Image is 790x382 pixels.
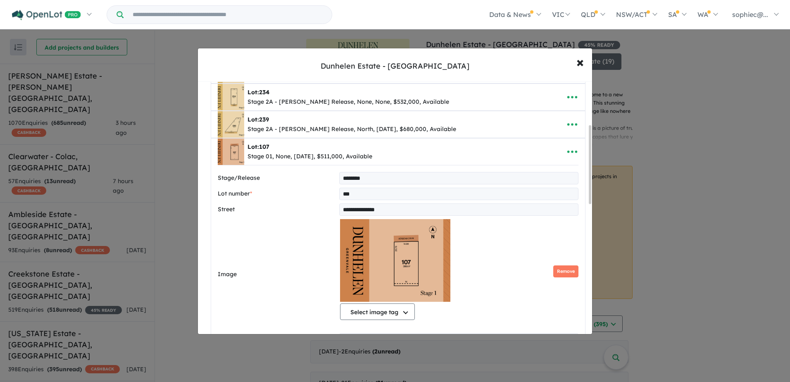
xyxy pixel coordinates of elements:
[340,219,450,302] img: Dunhelen Estate - Greenvale - Lot 107
[732,10,768,19] span: sophiec@...
[125,6,330,24] input: Try estate name, suburb, builder or developer
[218,84,244,110] img: Dunhelen%20Estate%20-%20Greenvale%20-%20Lot%20234___1756691195.JPG
[247,124,456,134] div: Stage 2A - [PERSON_NAME] Release, North, [DATE], $680,000, Available
[553,265,578,277] button: Remove
[218,138,244,165] img: Dunhelen%20Estate%20-%20Greenvale%20-%20Lot%20107___1739506790.jpg
[247,97,449,107] div: Stage 2A - [PERSON_NAME] Release, None, None, $532,000, Available
[259,88,269,96] span: 234
[218,111,244,138] img: Dunhelen%20Estate%20-%20Greenvale%20-%20Lot%20239___1744250961.JPG
[247,88,269,96] b: Lot:
[218,189,336,199] label: Lot number
[218,173,336,183] label: Stage/Release
[576,53,584,71] span: ×
[259,116,269,123] span: 239
[218,205,336,215] label: Street
[259,143,269,150] span: 107
[247,143,269,150] b: Lot:
[247,116,269,123] b: Lot:
[12,10,81,20] img: Openlot PRO Logo White
[247,152,372,162] div: Stage 01, None, [DATE], $511,000, Available
[218,270,337,279] label: Image
[340,303,415,320] button: Select image tag
[321,61,469,72] div: Dunhelen Estate - [GEOGRAPHIC_DATA]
